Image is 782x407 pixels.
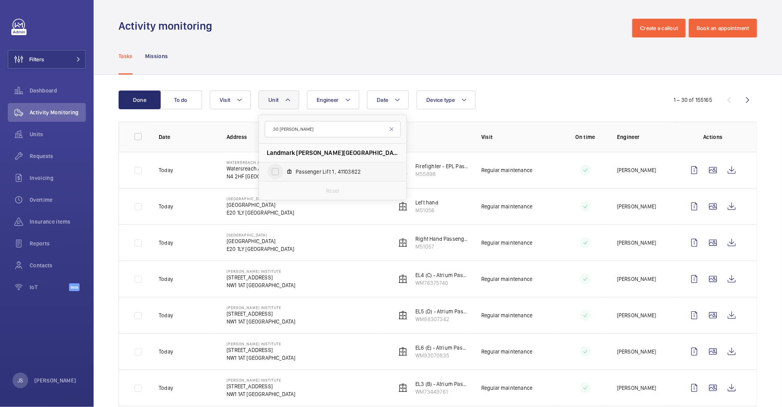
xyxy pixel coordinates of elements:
p: [PERSON_NAME] Institute [227,341,296,346]
button: Filters [8,50,86,69]
button: Device type [417,91,475,109]
p: Regular maintenance [481,384,532,392]
span: Unit [268,97,278,103]
img: elevator.svg [398,383,408,393]
span: IoT [30,283,69,291]
span: Visit [220,97,230,103]
p: JS [18,377,23,384]
p: [STREET_ADDRESS] [227,274,296,281]
img: elevator.svg [398,238,408,247]
p: EL6 (E) - Atrium Pass Lift [415,344,469,352]
p: Regular maintenance [481,203,532,210]
span: Filters [29,55,44,63]
input: Search by unit or address [265,121,401,137]
span: Overtime [30,196,86,204]
p: E20 1LY [GEOGRAPHIC_DATA] [227,245,294,253]
button: Done [119,91,161,109]
p: Engineer [617,133,672,141]
p: [STREET_ADDRESS] [227,310,296,318]
span: Landmark [PERSON_NAME][GEOGRAPHIC_DATA] - [STREET_ADDRESS][PERSON_NAME] [267,149,399,157]
p: EL4 (C) - Atrium Pass Lift [415,271,469,279]
p: M51056 [415,206,438,214]
p: [PERSON_NAME] [617,348,656,355]
p: [GEOGRAPHIC_DATA] [227,233,294,237]
p: Regular maintenance [481,239,532,247]
p: [PERSON_NAME] [617,203,656,210]
p: WM88307342 [415,315,469,323]
p: [PERSON_NAME] [617,384,656,392]
p: [PERSON_NAME] [617,275,656,283]
p: [PERSON_NAME] [617,166,656,174]
p: WM76375740 [415,279,469,287]
p: Today [159,384,173,392]
span: Invoicing [30,174,86,182]
button: Unit [259,91,299,109]
p: N4 2HF [GEOGRAPHIC_DATA] [227,172,329,180]
p: NW1 1AT [GEOGRAPHIC_DATA] [227,281,296,289]
img: elevator.svg [398,347,408,356]
span: Beta [69,283,80,291]
p: [GEOGRAPHIC_DATA] [227,201,294,209]
p: Address [227,133,384,141]
p: [PERSON_NAME] [34,377,76,384]
p: [PERSON_NAME] Institute [227,269,296,274]
span: Passenger Lift 1 , 41103822 [296,168,386,176]
p: [GEOGRAPHIC_DATA] [227,237,294,245]
span: Dashboard [30,87,86,94]
p: NW1 1AT [GEOGRAPHIC_DATA] [227,318,296,325]
span: Insurance items [30,218,86,226]
p: [PERSON_NAME] Institute [227,378,296,382]
p: Today [159,275,173,283]
p: Left hand [415,199,438,206]
button: Visit [210,91,251,109]
p: Visit [481,133,554,141]
span: Contacts [30,261,86,269]
button: Create a callout [632,19,686,37]
p: [STREET_ADDRESS] [227,346,296,354]
p: WM93070835 [415,352,469,359]
div: 1 – 30 of 155165 [674,96,712,104]
p: Today [159,166,173,174]
p: [PERSON_NAME] [617,239,656,247]
img: elevator.svg [398,202,408,211]
button: Engineer [307,91,359,109]
button: Date [367,91,409,109]
p: Regular maintenance [481,348,532,355]
p: Firefighter - EPL Passenger Lift No 1 3-40 [415,162,469,170]
p: Today [159,203,173,210]
p: Regular maintenance [481,311,532,319]
p: Watersreach Apartments [227,165,329,172]
button: To do [160,91,202,109]
p: NW1 1AT [GEOGRAPHIC_DATA] [227,354,296,362]
img: elevator.svg [398,274,408,284]
p: Regular maintenance [481,275,532,283]
p: [GEOGRAPHIC_DATA] [227,196,294,201]
span: Reports [30,240,86,247]
p: Missions [145,52,168,60]
span: Device type [426,97,455,103]
span: Engineer [317,97,339,103]
p: Today [159,348,173,355]
p: Today [159,239,173,247]
p: Regular maintenance [481,166,532,174]
p: [PERSON_NAME] Institute [227,305,296,310]
p: E20 1LY [GEOGRAPHIC_DATA] [227,209,294,217]
span: Date [377,97,388,103]
p: Today [159,311,173,319]
h1: Activity monitoring [119,19,217,33]
p: EL3 (B) - Atrium Pass Lift [415,380,469,388]
button: Book an appointment [689,19,757,37]
p: Date [159,133,214,141]
p: WM73449761 [415,388,469,396]
p: NW1 1AT [GEOGRAPHIC_DATA] [227,390,296,398]
p: On time [566,133,605,141]
p: M55898 [415,170,469,178]
p: Actions [685,133,741,141]
p: Reset [326,187,339,195]
span: Requests [30,152,86,160]
p: Unit [396,133,469,141]
p: Watersreach Apartments - High Risk Building [227,160,329,165]
p: Tasks [119,52,133,60]
span: Activity Monitoring [30,108,86,116]
p: [STREET_ADDRESS] [227,382,296,390]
